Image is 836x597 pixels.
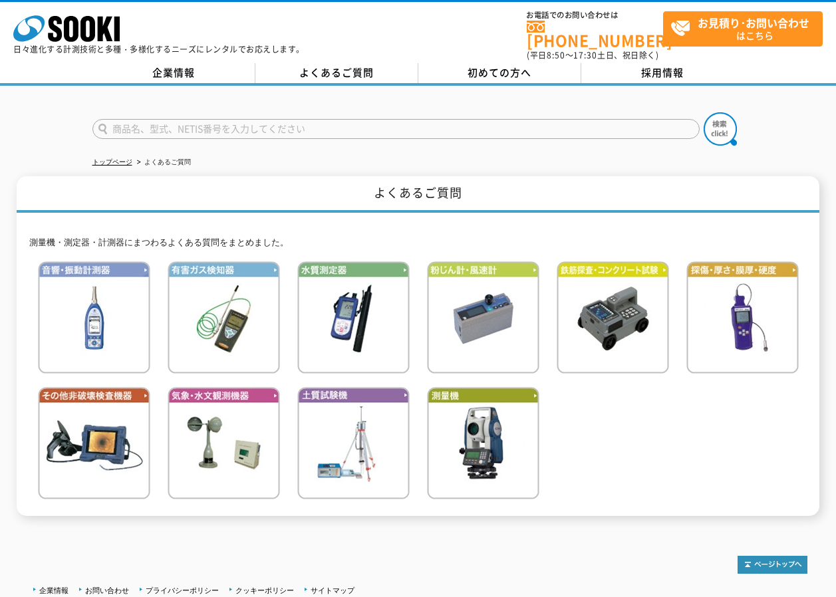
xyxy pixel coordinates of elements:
[427,261,539,374] img: 粉じん計・風速計
[704,112,737,146] img: btn_search.png
[92,119,700,139] input: 商品名、型式、NETIS番号を入力してください
[573,49,597,61] span: 17:30
[13,45,305,53] p: 日々進化する計測技術と多種・多様化するニーズにレンタルでお応えします。
[168,261,280,374] img: 有害ガス検知器
[255,63,418,83] a: よくあるご質問
[92,63,255,83] a: 企業情報
[581,63,744,83] a: 採用情報
[698,15,809,31] strong: お見積り･お問い合わせ
[297,261,410,374] img: 水質測定器
[85,586,129,594] a: お問い合わせ
[311,586,354,594] a: サイトマップ
[235,586,294,594] a: クッキーポリシー
[557,261,669,374] img: 鉄筋検査・コンクリート試験
[39,586,69,594] a: 企業情報
[670,12,822,45] span: はこちら
[38,261,150,374] img: 音響・振動計測器
[663,11,823,47] a: お見積り･お問い合わせはこちら
[146,586,219,594] a: プライバシーポリシー
[527,11,663,19] span: お電話でのお問い合わせは
[92,158,132,166] a: トップページ
[134,156,191,170] li: よくあるご質問
[29,236,807,250] p: 測量機・測定器・計測器にまつわるよくある質問をまとめました。
[38,387,150,499] img: その他非破壊検査機器
[17,176,819,213] h1: よくあるご質問
[468,65,531,80] span: 初めての方へ
[427,387,539,499] img: 測量機
[168,387,280,499] img: 気象・水文観測機器
[418,63,581,83] a: 初めての方へ
[686,261,799,374] img: 探傷・厚さ・膜厚・硬度
[527,21,663,48] a: [PHONE_NUMBER]
[527,49,658,61] span: (平日 ～ 土日、祝日除く)
[738,556,807,574] img: トップページへ
[547,49,565,61] span: 8:50
[297,387,410,499] img: 土質試験機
